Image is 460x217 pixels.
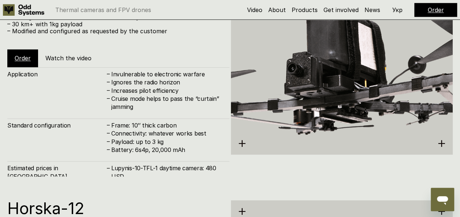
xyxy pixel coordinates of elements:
[45,54,91,62] h5: Watch the video
[107,94,110,102] h4: –
[292,6,318,14] a: Products
[107,70,110,78] h4: –
[7,164,106,180] h4: Estimated prices in [GEOGRAPHIC_DATA]
[428,6,444,14] a: Order
[7,21,222,28] p: – 30 km+ with 1kg payload
[324,6,359,14] a: Get involved
[107,164,110,172] h4: –
[111,70,222,78] h4: Invulnerable to electronic warfare
[111,138,222,146] h4: Payload: up to 3 kg
[7,121,106,129] h4: Standard configuration
[392,7,403,13] p: Укр
[107,137,110,145] h4: –
[111,164,222,180] h4: Lupynis-10-TFL-1 daytime camera: 480 USD
[431,188,454,211] iframe: Button to launch messaging window
[7,200,222,216] h1: Horska-12
[107,129,110,137] h4: –
[107,145,110,153] h4: –
[55,7,151,13] p: Thermal cameras and FPV drones
[107,86,110,94] h4: –
[111,95,222,111] h4: Cruise mode helps to pass the “curtain” jamming
[268,6,286,14] a: About
[7,28,222,35] p: – Modified and configured as requested by the customer
[111,87,222,95] h4: Increases pilot efficiency
[111,129,222,137] h4: Connectivity: whatever works best
[107,78,110,86] h4: –
[7,70,106,78] h4: Application
[111,121,222,129] h4: Frame: 10’’ thick carbon
[111,78,222,86] h4: Ignores the radio horizon
[247,6,262,14] a: Video
[111,146,222,154] h4: Battery: 6s4p, 20,000 mAh
[364,6,380,14] a: News
[15,54,31,62] a: Order
[107,121,110,129] h4: –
